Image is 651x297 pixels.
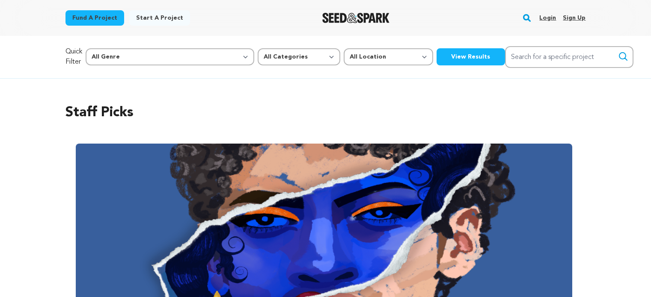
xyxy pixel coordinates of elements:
[505,46,633,68] input: Search for a specific project
[322,13,389,23] img: Seed&Spark Logo Dark Mode
[65,47,82,67] p: Quick Filter
[437,48,505,65] button: View Results
[539,11,556,25] a: Login
[65,10,124,26] a: Fund a project
[129,10,190,26] a: Start a project
[65,103,586,123] h2: Staff Picks
[322,13,389,23] a: Seed&Spark Homepage
[563,11,586,25] a: Sign up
